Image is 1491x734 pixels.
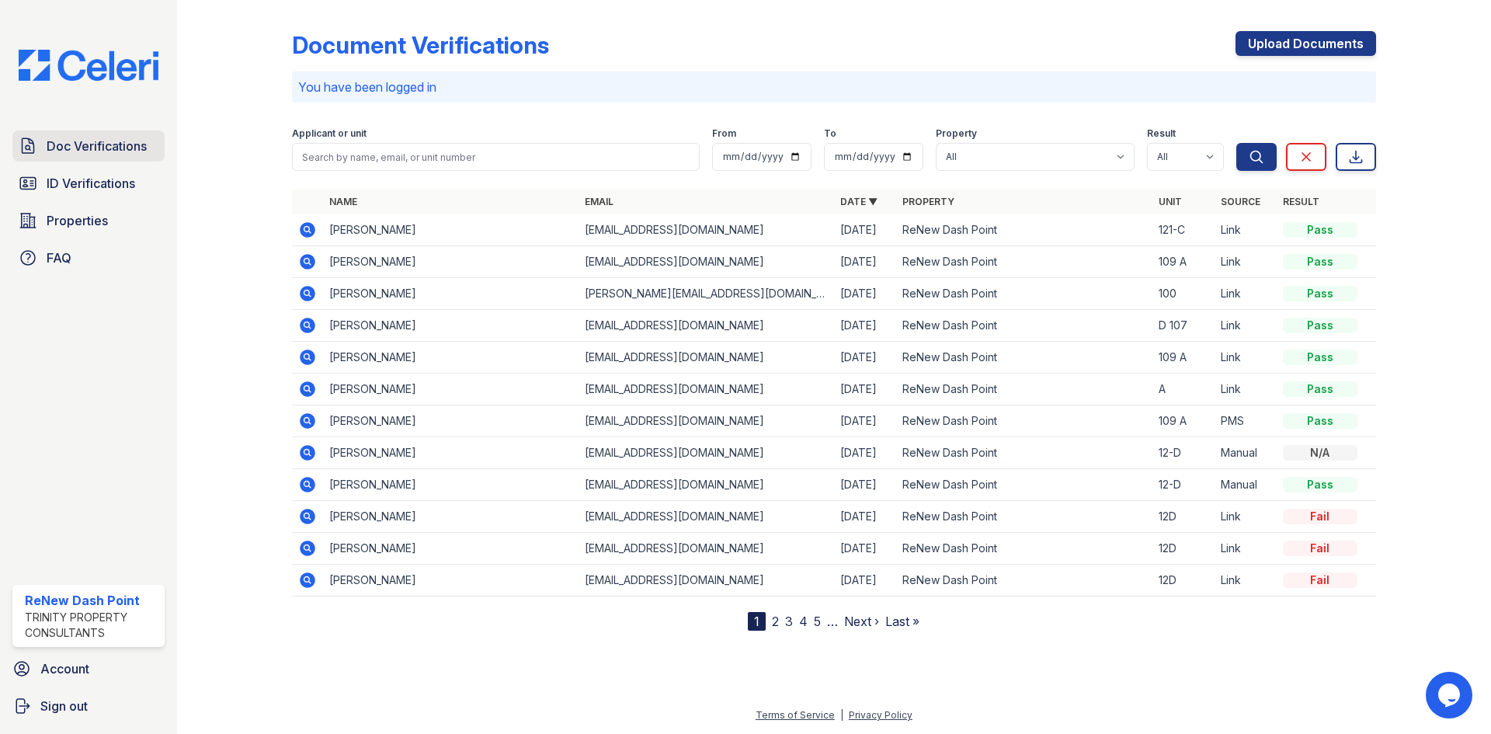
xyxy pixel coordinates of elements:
td: [DATE] [834,501,896,533]
td: [DATE] [834,374,896,405]
a: Next › [844,614,879,629]
div: N/A [1283,445,1357,461]
a: 2 [772,614,779,629]
td: [PERSON_NAME][EMAIL_ADDRESS][DOMAIN_NAME] [579,278,834,310]
div: Pass [1283,477,1357,492]
a: Last » [885,614,919,629]
iframe: chat widget [1426,672,1475,718]
td: ReNew Dash Point [896,501,1152,533]
a: Privacy Policy [849,709,912,721]
td: [EMAIL_ADDRESS][DOMAIN_NAME] [579,374,834,405]
a: Terms of Service [756,709,835,721]
input: Search by name, email, or unit number [292,143,700,171]
td: [EMAIL_ADDRESS][DOMAIN_NAME] [579,469,834,501]
td: 121-C [1152,214,1215,246]
td: ReNew Dash Point [896,310,1152,342]
td: [PERSON_NAME] [323,565,579,597]
div: | [840,709,843,721]
td: Link [1215,214,1277,246]
td: [DATE] [834,310,896,342]
td: [EMAIL_ADDRESS][DOMAIN_NAME] [579,214,834,246]
td: [DATE] [834,533,896,565]
td: Link [1215,501,1277,533]
div: Document Verifications [292,31,549,59]
td: Link [1215,310,1277,342]
a: Unit [1159,196,1182,207]
span: FAQ [47,249,71,267]
td: 12-D [1152,437,1215,469]
a: Email [585,196,613,207]
span: Doc Verifications [47,137,147,155]
div: Pass [1283,381,1357,397]
td: ReNew Dash Point [896,278,1152,310]
a: Property [902,196,954,207]
td: [DATE] [834,405,896,437]
td: [PERSON_NAME] [323,437,579,469]
td: Link [1215,246,1277,278]
td: [PERSON_NAME] [323,246,579,278]
td: PMS [1215,405,1277,437]
p: You have been logged in [298,78,1370,96]
td: [DATE] [834,565,896,597]
td: Link [1215,278,1277,310]
a: FAQ [12,242,165,273]
td: Link [1215,533,1277,565]
a: Upload Documents [1236,31,1376,56]
td: [PERSON_NAME] [323,214,579,246]
td: ReNew Dash Point [896,437,1152,469]
td: 12D [1152,501,1215,533]
a: Properties [12,205,165,236]
td: [DATE] [834,246,896,278]
a: Name [329,196,357,207]
label: From [712,127,736,140]
td: [DATE] [834,342,896,374]
td: 100 [1152,278,1215,310]
td: [PERSON_NAME] [323,405,579,437]
label: Property [936,127,977,140]
div: Fail [1283,572,1357,588]
td: ReNew Dash Point [896,565,1152,597]
div: Pass [1283,413,1357,429]
td: [PERSON_NAME] [323,533,579,565]
td: ReNew Dash Point [896,469,1152,501]
td: Manual [1215,469,1277,501]
a: 5 [814,614,821,629]
td: 12-D [1152,469,1215,501]
td: Link [1215,374,1277,405]
td: [EMAIL_ADDRESS][DOMAIN_NAME] [579,310,834,342]
a: ID Verifications [12,168,165,199]
td: [PERSON_NAME] [323,278,579,310]
td: Link [1215,565,1277,597]
td: [DATE] [834,469,896,501]
td: 109 A [1152,405,1215,437]
td: ReNew Dash Point [896,533,1152,565]
td: [DATE] [834,278,896,310]
a: Result [1283,196,1319,207]
span: Account [40,659,89,678]
td: ReNew Dash Point [896,214,1152,246]
a: Sign out [6,691,171,722]
td: A [1152,374,1215,405]
div: Pass [1283,222,1357,238]
td: 109 A [1152,342,1215,374]
td: [PERSON_NAME] [323,310,579,342]
div: 1 [748,612,766,631]
td: ReNew Dash Point [896,342,1152,374]
a: 3 [785,614,793,629]
div: Pass [1283,286,1357,301]
span: … [827,612,838,631]
div: ReNew Dash Point [25,591,158,610]
span: ID Verifications [47,174,135,193]
div: Fail [1283,541,1357,556]
label: Result [1147,127,1176,140]
td: [PERSON_NAME] [323,469,579,501]
td: Manual [1215,437,1277,469]
label: Applicant or unit [292,127,367,140]
td: [EMAIL_ADDRESS][DOMAIN_NAME] [579,246,834,278]
td: [EMAIL_ADDRESS][DOMAIN_NAME] [579,501,834,533]
td: [EMAIL_ADDRESS][DOMAIN_NAME] [579,565,834,597]
label: To [824,127,836,140]
td: [PERSON_NAME] [323,374,579,405]
td: [EMAIL_ADDRESS][DOMAIN_NAME] [579,437,834,469]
